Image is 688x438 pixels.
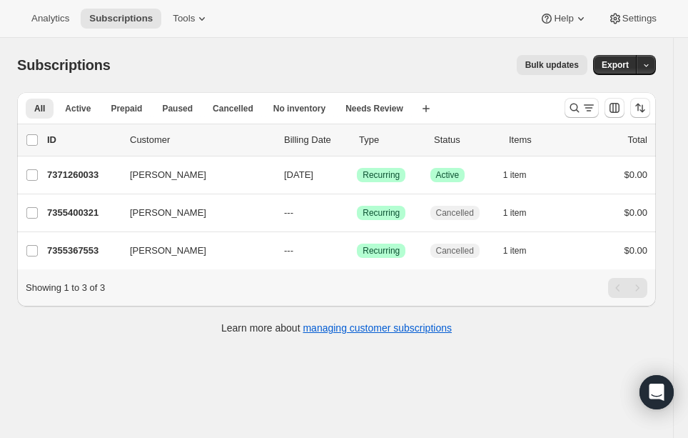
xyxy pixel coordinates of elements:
[162,103,193,114] span: Paused
[503,207,527,219] span: 1 item
[273,103,325,114] span: No inventory
[284,169,313,180] span: [DATE]
[503,203,542,223] button: 1 item
[23,9,78,29] button: Analytics
[359,133,423,147] div: Type
[17,57,111,73] span: Subscriptions
[121,164,264,186] button: [PERSON_NAME]
[503,241,542,261] button: 1 item
[213,103,253,114] span: Cancelled
[47,203,647,223] div: 7355400321[PERSON_NAME]---SuccessRecurringCancelled1 item$0.00
[34,103,45,114] span: All
[47,241,647,261] div: 7355367553[PERSON_NAME]---SuccessRecurringCancelled1 item$0.00
[434,133,497,147] p: Status
[436,245,474,257] span: Cancelled
[415,99,437,119] button: Create new view
[47,133,647,147] div: IDCustomerBilling DateTypeStatusItemsTotal
[593,55,637,75] button: Export
[363,207,400,219] span: Recurring
[130,244,206,258] span: [PERSON_NAME]
[65,103,91,114] span: Active
[503,165,542,185] button: 1 item
[624,169,647,180] span: $0.00
[164,9,218,29] button: Tools
[47,206,118,220] p: 7355400321
[554,13,573,24] span: Help
[624,207,647,218] span: $0.00
[221,321,452,335] p: Learn more about
[26,281,105,295] p: Showing 1 to 3 of 3
[47,133,118,147] p: ID
[89,13,153,24] span: Subscriptions
[602,59,629,71] span: Export
[130,206,206,220] span: [PERSON_NAME]
[600,9,665,29] button: Settings
[81,9,161,29] button: Subscriptions
[436,207,474,219] span: Cancelled
[303,322,452,334] a: managing customer subscriptions
[608,278,647,298] nav: Pagination
[130,168,206,182] span: [PERSON_NAME]
[130,133,273,147] p: Customer
[173,13,195,24] span: Tools
[639,375,674,409] div: Open Intercom Messenger
[604,98,624,118] button: Customize table column order and visibility
[436,169,460,181] span: Active
[363,169,400,181] span: Recurring
[121,239,264,262] button: [PERSON_NAME]
[509,133,572,147] div: Items
[284,207,293,218] span: ---
[345,103,403,114] span: Needs Review
[565,98,599,118] button: Search and filter results
[121,201,264,224] button: [PERSON_NAME]
[531,9,596,29] button: Help
[503,169,527,181] span: 1 item
[624,245,647,256] span: $0.00
[31,13,69,24] span: Analytics
[517,55,587,75] button: Bulk updates
[47,244,118,258] p: 7355367553
[630,98,650,118] button: Sort the results
[284,245,293,256] span: ---
[622,13,657,24] span: Settings
[525,59,579,71] span: Bulk updates
[47,168,118,182] p: 7371260033
[284,133,348,147] p: Billing Date
[363,245,400,257] span: Recurring
[111,103,142,114] span: Prepaid
[503,245,527,257] span: 1 item
[628,133,647,147] p: Total
[47,165,647,185] div: 7371260033[PERSON_NAME][DATE]SuccessRecurringSuccessActive1 item$0.00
